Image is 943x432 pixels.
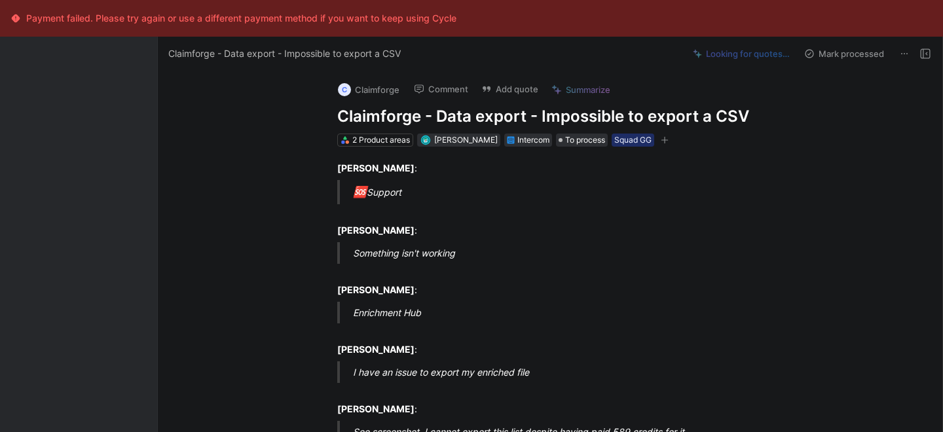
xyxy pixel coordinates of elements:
[337,388,790,416] div: :
[798,45,890,63] button: Mark processed
[337,344,415,355] strong: [PERSON_NAME]
[337,106,790,127] h1: Claimforge - Data export - Impossible to export a CSV
[168,46,401,62] span: Claimforge - Data export - Impossible to export a CSV
[353,184,806,201] div: Support
[475,80,544,98] button: Add quote
[408,80,474,98] button: Comment
[337,162,415,173] strong: [PERSON_NAME]
[517,134,549,147] div: Intercom
[353,185,367,198] span: 🆘
[545,81,616,99] button: Summarize
[353,246,806,260] div: Something isn't working
[565,134,605,147] span: To process
[422,136,429,143] img: avatar
[614,134,652,147] div: Squad GG
[687,45,796,63] button: Looking for quotes…
[26,10,456,26] div: Payment failed. Please try again or use a different payment method if you want to keep using Cycle
[337,225,415,236] strong: [PERSON_NAME]
[337,269,790,297] div: :
[337,161,790,175] div: :
[352,134,410,147] div: 2 Product areas
[566,84,610,96] span: Summarize
[332,80,405,99] button: CClaimforge
[353,365,806,379] div: I have an issue to export my enriched file
[434,135,498,145] span: [PERSON_NAME]
[337,209,790,237] div: :
[337,403,415,414] strong: [PERSON_NAME]
[556,134,608,147] div: To process
[338,83,351,96] div: C
[337,284,415,295] strong: [PERSON_NAME]
[337,329,790,356] div: :
[353,306,806,319] div: Enrichment Hub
